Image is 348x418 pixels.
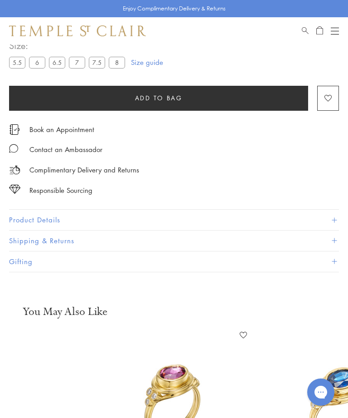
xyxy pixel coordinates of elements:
label: 8 [109,57,125,68]
label: 7 [69,57,85,68]
img: icon_appointment.svg [9,124,20,135]
label: 6.5 [49,57,65,68]
span: Add to bag [135,93,183,103]
button: Shipping & Returns [9,231,339,251]
img: MessageIcon-01_2.svg [9,144,18,153]
p: Complimentary Delivery and Returns [29,164,139,176]
iframe: Gorgias live chat messenger [303,375,339,409]
div: Contact an Ambassador [29,144,102,155]
a: Book an Appointment [29,124,94,134]
label: 7.5 [89,57,105,68]
h3: You May Also Like [23,305,325,319]
img: Temple St. Clair [9,25,146,36]
img: icon_delivery.svg [9,164,20,176]
button: Add to bag [9,86,308,111]
a: Search [302,25,309,36]
label: 6 [29,57,45,68]
img: icon_sourcing.svg [9,185,20,194]
button: Product Details [9,210,339,230]
a: Open Shopping Bag [316,25,323,36]
label: 5.5 [9,57,25,68]
a: Size guide [131,58,163,67]
span: Size: [9,38,129,53]
p: Enjoy Complimentary Delivery & Returns [123,4,226,13]
button: Gifting [9,251,339,272]
button: Open navigation [331,25,339,36]
div: Responsible Sourcing [29,185,92,196]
